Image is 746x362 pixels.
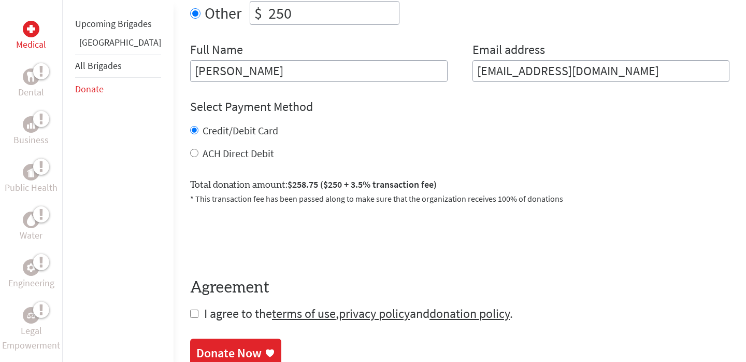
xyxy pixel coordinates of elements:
h4: Agreement [190,279,729,297]
a: MedicalMedical [16,21,46,52]
label: ACH Direct Debit [203,147,274,160]
a: WaterWater [20,212,42,243]
div: Water [23,212,39,228]
div: Business [23,116,39,133]
a: All Brigades [75,60,122,72]
span: I agree to the , and . [204,305,513,322]
a: terms of use [272,305,336,322]
div: Public Health [23,164,39,180]
a: [GEOGRAPHIC_DATA] [79,36,161,48]
div: $ [250,2,266,24]
label: Full Name [190,41,243,60]
a: DentalDental [18,68,44,100]
a: Donate [75,83,104,95]
span: $258.75 ($250 + 3.5% transaction fee) [288,178,437,190]
li: Upcoming Brigades [75,12,161,35]
div: Medical [23,21,39,37]
h4: Select Payment Method [190,99,729,115]
li: All Brigades [75,54,161,78]
a: BusinessBusiness [13,116,49,147]
label: Credit/Debit Card [203,124,278,137]
p: Medical [16,37,46,52]
p: * This transaction fee has been passed along to make sure that the organization receives 100% of ... [190,192,729,205]
img: Engineering [27,263,35,272]
label: Total donation amount: [190,177,437,192]
a: privacy policy [339,305,410,322]
p: Legal Empowerment [2,324,60,353]
p: Water [20,228,42,243]
div: Dental [23,68,39,85]
img: Medical [27,25,35,33]
input: Your Email [472,60,730,82]
p: Engineering [8,276,54,290]
li: Panama [75,35,161,54]
label: Email address [472,41,545,60]
img: Water [27,214,35,226]
iframe: reCAPTCHA [190,217,348,258]
p: Dental [18,85,44,100]
img: Business [27,120,35,129]
a: donation policy [429,305,510,322]
label: Other [205,1,241,25]
a: Upcoming Brigades [75,18,152,30]
a: Legal EmpowermentLegal Empowerment [2,307,60,353]
p: Public Health [5,180,58,195]
div: Engineering [23,259,39,276]
img: Public Health [27,167,35,177]
img: Dental [27,72,35,81]
input: Enter Full Name [190,60,448,82]
p: Business [13,133,49,147]
li: Donate [75,78,161,101]
a: EngineeringEngineering [8,259,54,290]
a: Public HealthPublic Health [5,164,58,195]
div: Legal Empowerment [23,307,39,324]
img: Legal Empowerment [27,312,35,318]
input: Enter Amount [266,2,399,24]
div: Donate Now [196,345,262,361]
